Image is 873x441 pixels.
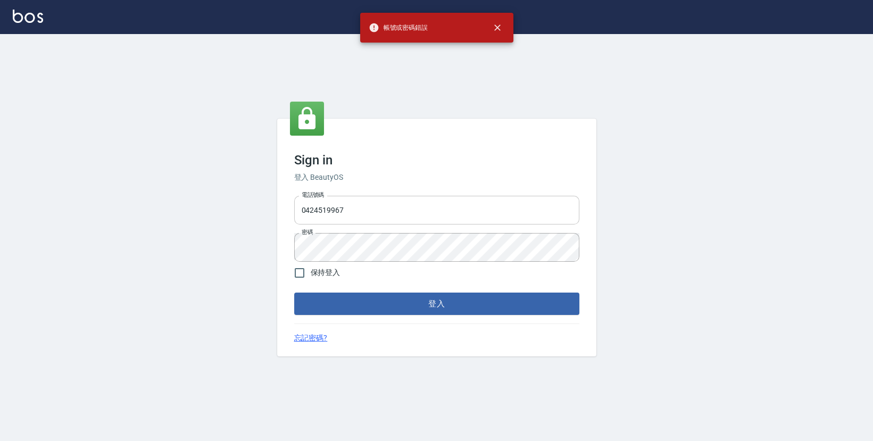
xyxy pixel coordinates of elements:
[369,22,428,33] span: 帳號或密碼錯誤
[294,172,579,183] h6: 登入 BeautyOS
[294,332,328,344] a: 忘記密碼?
[311,267,340,278] span: 保持登入
[486,16,509,39] button: close
[13,10,43,23] img: Logo
[302,228,313,236] label: 密碼
[294,153,579,168] h3: Sign in
[302,191,324,199] label: 電話號碼
[294,293,579,315] button: 登入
